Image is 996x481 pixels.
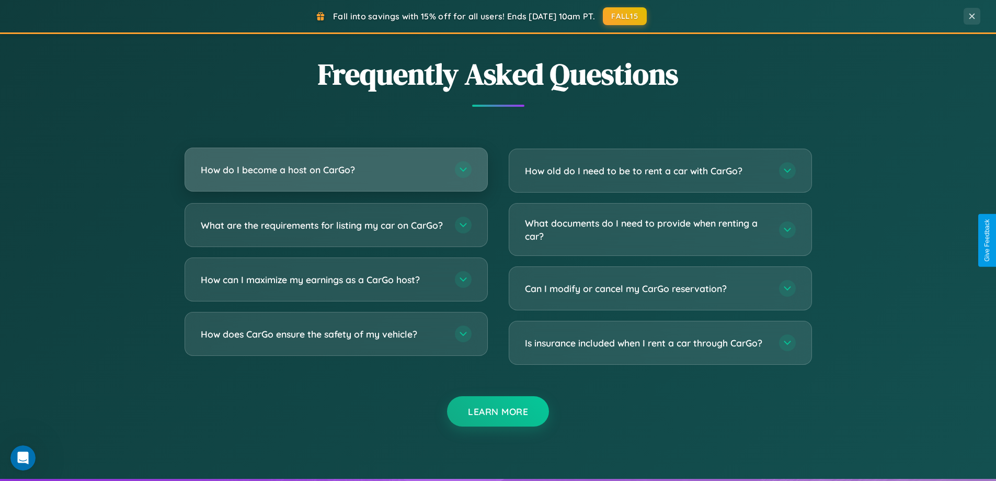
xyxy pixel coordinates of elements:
h3: How old do I need to be to rent a car with CarGo? [525,164,769,177]
span: Fall into savings with 15% off for all users! Ends [DATE] 10am PT. [333,11,595,21]
h3: What documents do I need to provide when renting a car? [525,217,769,242]
h3: Is insurance included when I rent a car through CarGo? [525,337,769,350]
h3: Can I modify or cancel my CarGo reservation? [525,282,769,295]
h3: How can I maximize my earnings as a CarGo host? [201,273,444,286]
h3: What are the requirements for listing my car on CarGo? [201,219,444,232]
iframe: Intercom live chat [10,445,36,471]
h3: How does CarGo ensure the safety of my vehicle? [201,328,444,341]
h2: Frequently Asked Questions [185,54,812,94]
div: Give Feedback [983,219,991,262]
button: Learn More [447,396,549,427]
button: FALL15 [603,7,647,25]
h3: How do I become a host on CarGo? [201,163,444,176]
